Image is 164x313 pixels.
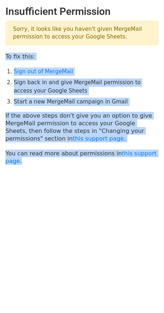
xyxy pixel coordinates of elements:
[5,150,157,164] a: this support page
[73,135,124,142] a: this support page
[5,150,159,165] p: You can read more about permissions in .
[14,68,73,75] a: Sign out of MergeMail
[5,5,159,18] h2: Insufficient Permission
[128,278,164,313] div: 聊天小工具
[14,78,159,95] li: Sign back in and give MergeMail permission to access your Google Sheets
[5,112,159,142] p: If the above steps don't give you an option to give MergeMail permission to access your Google Sh...
[128,278,164,313] iframe: Chat Widget
[5,53,159,60] p: To fix this:
[14,98,159,106] li: Start a new MergeMail campaign in Gmail
[5,21,159,45] p: Sorry, it looks like you haven't given MergeMail permission to access your Google Sheets.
